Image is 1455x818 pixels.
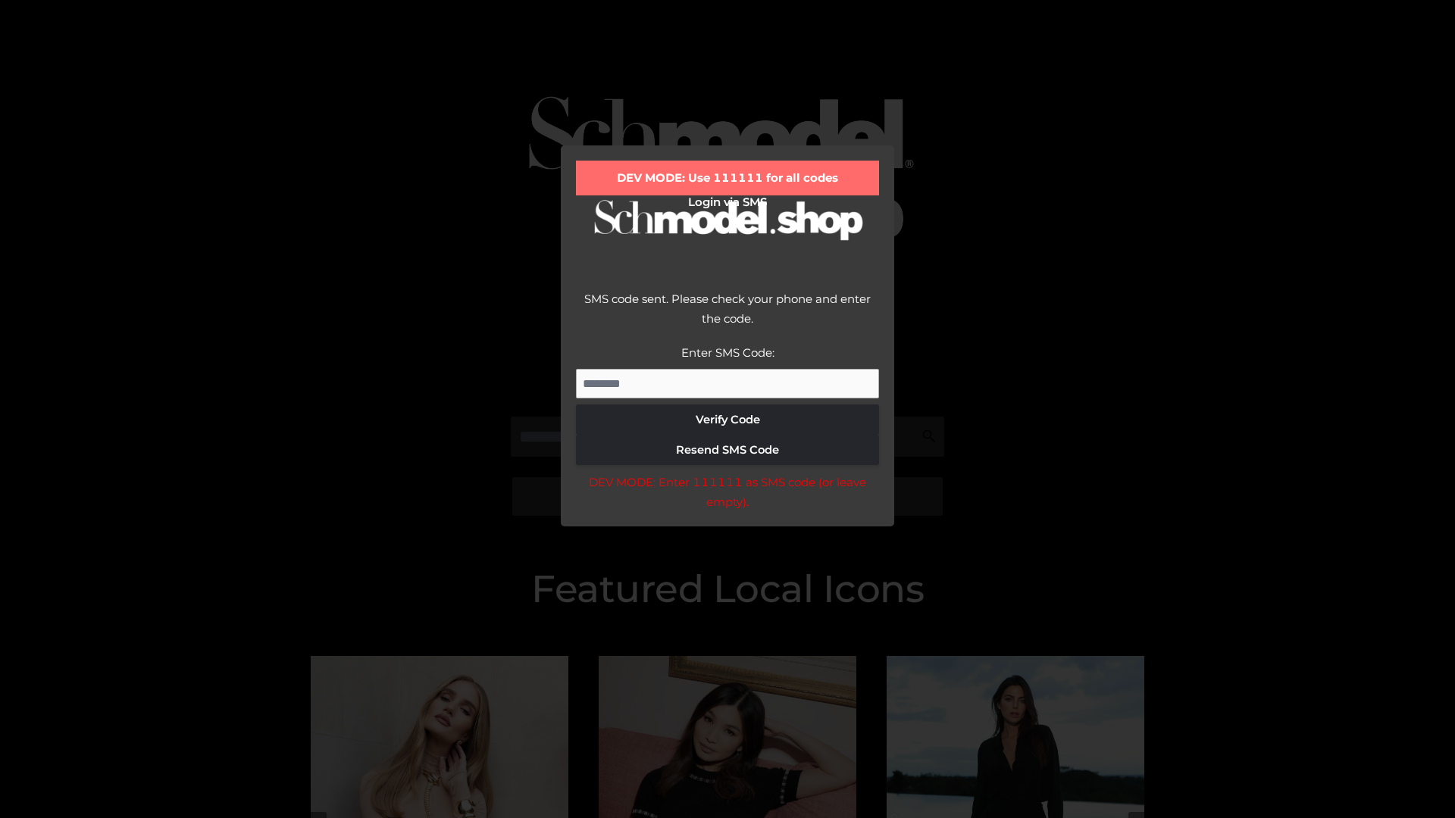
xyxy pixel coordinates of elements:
[576,473,879,511] div: DEV MODE: Enter 111111 as SMS code (or leave empty).
[681,345,774,360] label: Enter SMS Code:
[576,289,879,343] div: SMS code sent. Please check your phone and enter the code.
[576,195,879,209] h2: Login via SMS
[576,161,879,195] div: DEV MODE: Use 111111 for all codes
[576,404,879,435] button: Verify Code
[576,435,879,465] button: Resend SMS Code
